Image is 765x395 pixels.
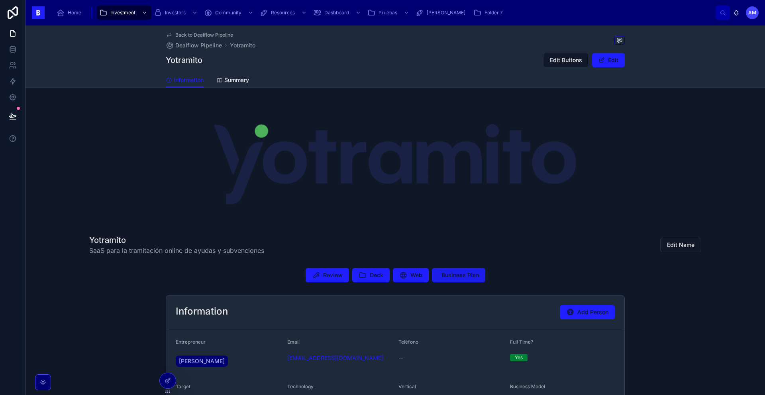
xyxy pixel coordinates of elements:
span: Home [68,10,81,16]
span: Deck [370,271,383,279]
span: Summary [224,76,249,84]
span: Teléfono [398,339,418,345]
span: [PERSON_NAME] [427,10,465,16]
button: Deck [352,268,390,282]
a: Investment [97,6,151,20]
button: Edit Name [660,238,701,252]
span: Edit Name [667,241,694,249]
span: Email [287,339,300,345]
span: Back to Dealflow Pipeline [175,32,233,38]
a: Pruebas [365,6,413,20]
span: Dealflow Pipeline [175,41,222,49]
button: Add Person [560,305,615,319]
span: [PERSON_NAME] [179,357,225,365]
button: Web [393,268,429,282]
span: Full Time? [510,339,533,345]
a: Investors [151,6,202,20]
span: Dashboard [324,10,349,16]
a: [PERSON_NAME] [176,356,228,367]
span: Information [174,76,204,84]
a: Back to Dealflow Pipeline [166,32,233,38]
span: Technology [287,383,314,389]
span: SaaS para la tramitación online de ayudas y subvenciones [89,246,264,255]
a: Community [202,6,257,20]
span: Vertical [398,383,416,389]
a: [PERSON_NAME] [413,6,471,20]
span: Resources [271,10,295,16]
a: Yotramito [230,41,255,49]
span: Entrepreneur [176,339,206,345]
a: [EMAIL_ADDRESS][DOMAIN_NAME] [287,354,383,362]
a: Home [54,6,87,20]
a: Dealflow Pipeline [166,41,222,49]
span: -- [398,354,403,362]
a: Resources [257,6,311,20]
span: Review [323,271,343,279]
span: Community [215,10,241,16]
button: Business Plan [432,268,485,282]
span: Add Person [577,308,608,316]
h1: Yotramito [89,235,264,246]
a: Folder 7 [471,6,508,20]
div: Yes [515,354,523,361]
span: Pruebas [379,10,397,16]
span: Web [410,271,422,279]
a: Information [166,73,204,88]
button: Review [306,268,349,282]
span: Edit Buttons [550,56,582,64]
h2: Information [176,305,228,318]
span: Folder 7 [484,10,503,16]
h1: Yotramito [166,55,202,66]
span: AM [748,10,756,16]
span: Investment [110,10,135,16]
button: Edit Buttons [543,53,589,67]
span: Target [176,383,190,389]
span: Business Model [510,383,545,389]
span: Investors [165,10,186,16]
a: Dashboard [311,6,365,20]
button: Edit [592,53,625,67]
a: Summary [216,73,249,89]
img: App logo [32,6,45,19]
span: Business Plan [441,271,479,279]
div: scrollable content [51,4,716,22]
